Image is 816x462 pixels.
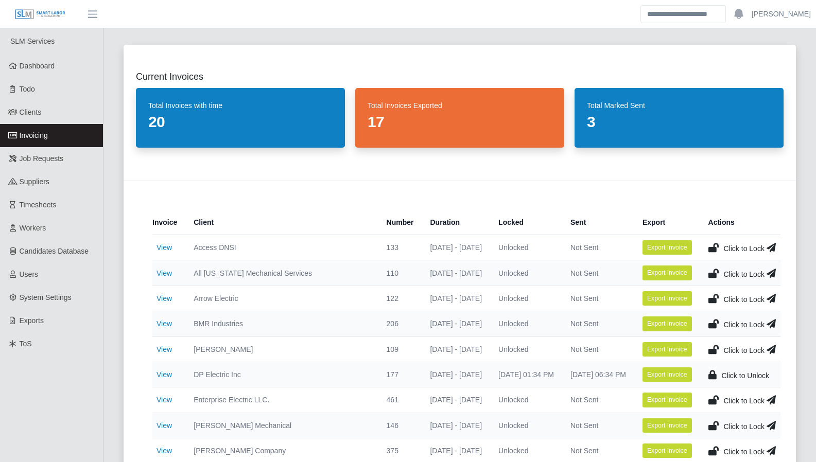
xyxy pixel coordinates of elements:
td: [PERSON_NAME] [185,336,378,362]
h2: Current Invoices [136,69,784,84]
td: [DATE] 06:34 PM [562,362,634,387]
span: Clients [20,108,42,116]
dt: Total Marked Sent [587,100,771,111]
td: [DATE] - [DATE] [422,387,490,413]
a: View [157,396,172,404]
span: Invoicing [20,131,48,139]
td: [DATE] - [DATE] [422,336,490,362]
span: Click to Lock [724,346,765,354]
td: [DATE] - [DATE] [422,235,490,260]
a: View [157,294,172,303]
a: View [157,345,172,353]
td: Unlocked [490,260,562,286]
td: [DATE] - [DATE] [422,311,490,336]
button: Export Invoice [643,418,692,433]
td: 461 [378,387,422,413]
img: SLM Logo [14,9,66,20]
span: Click to Lock [724,295,765,304]
input: Search [640,5,726,23]
a: View [157,421,172,430]
td: DP Electric Inc [185,362,378,387]
button: Export Invoice [643,393,692,407]
th: Sent [562,210,634,235]
span: Click to Lock [724,244,765,253]
span: Exports [20,316,44,325]
th: Duration [422,210,490,235]
td: Not Sent [562,235,634,260]
span: Click to Lock [724,321,765,329]
td: [DATE] - [DATE] [422,413,490,438]
span: ToS [20,340,32,348]
span: Candidates Database [20,247,89,255]
dt: Total Invoices Exported [368,100,552,111]
td: 177 [378,362,422,387]
span: Suppliers [20,177,49,186]
td: Not Sent [562,311,634,336]
button: Export Invoice [643,240,692,255]
td: Not Sent [562,413,634,438]
span: Users [20,270,39,278]
a: View [157,243,172,252]
td: 109 [378,336,422,362]
td: Unlocked [490,311,562,336]
span: Job Requests [20,154,64,163]
dt: Total Invoices with time [148,100,333,111]
dd: 20 [148,113,333,131]
td: 146 [378,413,422,438]
th: Invoice [152,210,185,235]
button: Export Invoice [643,443,692,458]
td: Enterprise Electric LLC. [185,387,378,413]
td: Access DNSI [185,235,378,260]
th: Actions [700,210,780,235]
td: 110 [378,260,422,286]
th: Number [378,210,422,235]
td: [DATE] 01:34 PM [490,362,562,387]
td: All [US_STATE] Mechanical Services [185,260,378,286]
td: [DATE] - [DATE] [422,362,490,387]
button: Export Invoice [643,367,692,382]
span: Click to Lock [724,448,765,456]
td: Unlocked [490,387,562,413]
td: Unlocked [490,413,562,438]
dd: 3 [587,113,771,131]
td: [PERSON_NAME] Mechanical [185,413,378,438]
td: Not Sent [562,286,634,311]
span: Click to Lock [724,270,765,278]
button: Export Invoice [643,316,692,331]
a: View [157,370,172,379]
td: Unlocked [490,235,562,260]
span: Click to Lock [724,422,765,431]
span: Click to Unlock [722,371,770,380]
th: Locked [490,210,562,235]
td: BMR Industries [185,311,378,336]
td: 122 [378,286,422,311]
a: View [157,319,172,328]
td: Unlocked [490,286,562,311]
td: Not Sent [562,336,634,362]
td: Unlocked [490,336,562,362]
span: Todo [20,85,35,93]
a: [PERSON_NAME] [752,9,811,20]
td: 133 [378,235,422,260]
span: System Settings [20,293,72,301]
span: SLM Services [10,37,55,45]
span: Timesheets [20,201,57,209]
td: Not Sent [562,260,634,286]
th: Export [634,210,700,235]
td: Arrow Electric [185,286,378,311]
span: Click to Lock [724,397,765,405]
button: Export Invoice [643,291,692,306]
button: Export Invoice [643,342,692,357]
dd: 17 [368,113,552,131]
a: View [157,269,172,277]
td: Not Sent [562,387,634,413]
a: View [157,447,172,455]
span: Dashboard [20,62,55,70]
td: [DATE] - [DATE] [422,260,490,286]
td: 206 [378,311,422,336]
th: Client [185,210,378,235]
span: Workers [20,224,46,232]
button: Export Invoice [643,265,692,280]
td: [DATE] - [DATE] [422,286,490,311]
